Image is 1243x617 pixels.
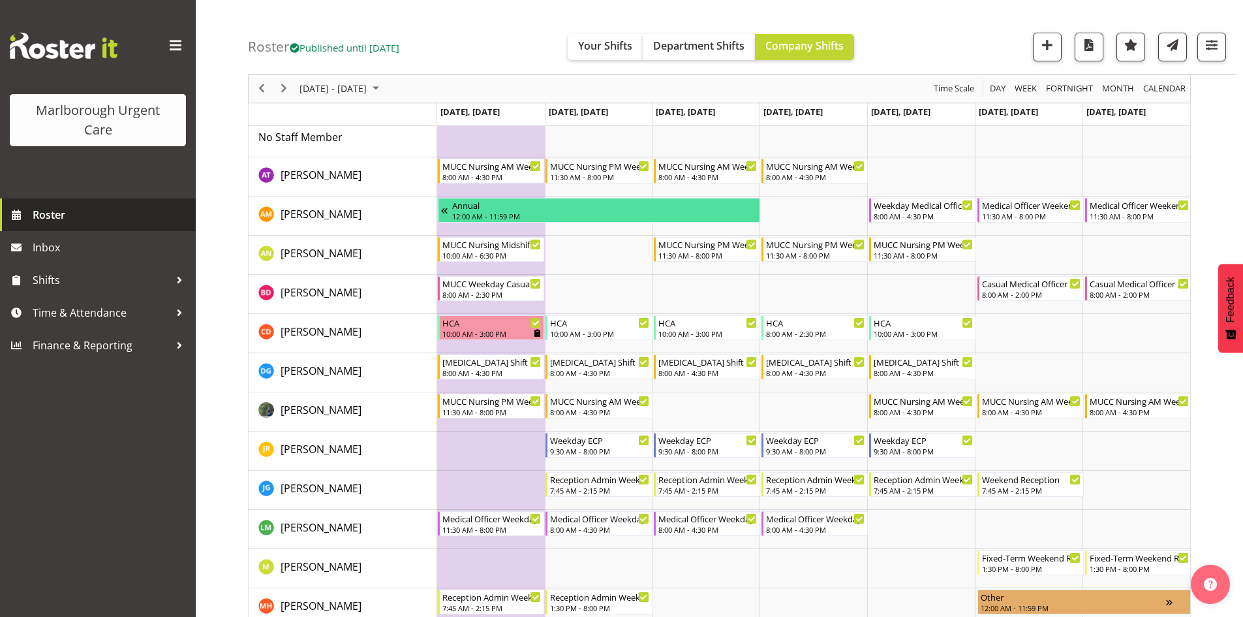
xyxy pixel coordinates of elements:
[442,238,541,251] div: MUCC Nursing Midshift
[1075,33,1103,61] button: Download a PDF of the roster according to the set date range.
[1090,394,1188,407] div: MUCC Nursing AM Weekends
[440,106,500,118] span: [DATE], [DATE]
[653,39,744,53] span: Department Shifts
[442,355,541,368] div: [MEDICAL_DATA] Shift
[578,39,632,53] span: Your Shifts
[545,159,652,183] div: Agnes Tyson"s event - MUCC Nursing PM Weekday Begin From Tuesday, October 28, 2025 at 11:30:00 AM...
[989,81,1007,97] span: Day
[766,250,865,261] div: 11:30 AM - 8:00 PM
[1013,81,1039,97] button: Timeline Week
[654,355,760,379] div: Deo Garingalao"s event - Haemodialysis Shift Begin From Wednesday, October 29, 2025 at 8:00:00 AM...
[452,198,757,212] div: Annual
[982,394,1081,407] div: MUCC Nursing AM Weekends
[438,237,544,262] div: Alysia Newman-Woods"s event - MUCC Nursing Midshift Begin From Monday, October 27, 2025 at 10:00:...
[281,324,361,340] a: [PERSON_NAME]
[766,238,865,251] div: MUCC Nursing PM Weekday
[550,316,649,329] div: HCA
[249,157,437,197] td: Agnes Tyson resource
[1045,81,1094,97] span: Fortnight
[281,402,361,418] a: [PERSON_NAME]
[281,168,361,182] span: [PERSON_NAME]
[981,603,1166,613] div: 12:00 AM - 11:59 PM
[281,246,361,261] span: [PERSON_NAME]
[658,446,757,456] div: 9:30 AM - 8:00 PM
[281,598,361,614] a: [PERSON_NAME]
[658,328,757,339] div: 10:00 AM - 3:00 PM
[438,590,544,614] div: Margret Hall"s event - Reception Admin Weekday AM Begin From Monday, October 27, 2025 at 7:45:00 ...
[550,328,649,339] div: 10:00 AM - 3:00 PM
[249,510,437,549] td: Luqman Mohd Jani resource
[977,394,1084,419] div: Gloria Varghese"s event - MUCC Nursing AM Weekends Begin From Saturday, November 1, 2025 at 8:00:...
[654,159,760,183] div: Agnes Tyson"s event - MUCC Nursing AM Weekday Begin From Wednesday, October 29, 2025 at 8:00:00 A...
[442,328,541,339] div: 10:00 AM - 3:00 PM
[550,512,649,525] div: Medical Officer Weekday
[1090,563,1188,574] div: 1:30 PM - 8:00 PM
[442,394,541,407] div: MUCC Nursing PM Weekday
[982,473,1081,486] div: Weekend Reception
[281,245,361,261] a: [PERSON_NAME]
[766,434,865,447] div: Weekday ECP
[10,33,117,59] img: Rosterit website logo
[761,159,868,183] div: Agnes Tyson"s event - MUCC Nursing AM Weekday Begin From Thursday, October 30, 2025 at 8:00:00 AM...
[438,394,544,419] div: Gloria Varghese"s event - MUCC Nursing PM Weekday Begin From Monday, October 27, 2025 at 11:30:00...
[977,472,1084,497] div: Josephine Godinez"s event - Weekend Reception Begin From Saturday, November 1, 2025 at 7:45:00 AM...
[977,550,1084,575] div: Margie Vuto"s event - Fixed-Term Weekend Reception Begin From Saturday, November 1, 2025 at 1:30:...
[1090,198,1188,212] div: Medical Officer Weekends
[281,481,361,496] a: [PERSON_NAME]
[1204,578,1217,591] img: help-xxl-2.png
[1033,33,1062,61] button: Add a new shift
[545,355,652,379] div: Deo Garingalao"s event - Haemodialysis Shift Begin From Tuesday, October 28, 2025 at 8:00:00 AM G...
[869,237,975,262] div: Alysia Newman-Woods"s event - MUCC Nursing PM Weekday Begin From Friday, October 31, 2025 at 11:3...
[258,130,343,144] span: No Staff Member
[874,434,972,447] div: Weekday ECP
[33,238,189,257] span: Inbox
[1085,198,1191,223] div: Alexandra Madigan"s event - Medical Officer Weekends Begin From Sunday, November 2, 2025 at 11:30...
[550,407,649,417] div: 8:00 AM - 4:30 PM
[442,316,541,329] div: HCA
[33,336,170,355] span: Finance & Reporting
[871,106,930,118] span: [DATE], [DATE]
[442,277,541,290] div: MUCC Weekday Casual Dr
[874,473,972,486] div: Reception Admin Weekday AM
[869,198,975,223] div: Alexandra Madigan"s event - Weekday Medical Officer Begin From Friday, October 31, 2025 at 8:00:0...
[766,473,865,486] div: Reception Admin Weekday AM
[249,275,437,314] td: Beata Danielek resource
[281,167,361,183] a: [PERSON_NAME]
[549,106,608,118] span: [DATE], [DATE]
[761,511,868,536] div: Luqman Mohd Jani"s event - Medical Officer Weekday Begin From Thursday, October 30, 2025 at 8:00:...
[765,39,844,53] span: Company Shifts
[981,590,1166,603] div: Other
[658,473,757,486] div: Reception Admin Weekday AM
[982,563,1081,574] div: 1:30 PM - 8:00 PM
[982,211,1081,221] div: 11:30 AM - 8:00 PM
[874,211,972,221] div: 8:00 AM - 4:30 PM
[658,485,757,496] div: 7:45 AM - 2:15 PM
[33,303,170,323] span: Time & Attendance
[658,368,757,378] div: 8:00 AM - 4:30 PM
[761,237,868,262] div: Alysia Newman-Woods"s event - MUCC Nursing PM Weekday Begin From Thursday, October 30, 2025 at 11...
[249,432,437,471] td: Jacinta Rangi resource
[1086,106,1146,118] span: [DATE], [DATE]
[658,172,757,182] div: 8:00 AM - 4:30 PM
[874,198,972,212] div: Weekday Medical Officer
[281,285,361,300] a: [PERSON_NAME]
[874,328,972,339] div: 10:00 AM - 3:00 PM
[438,511,544,536] div: Luqman Mohd Jani"s event - Medical Officer Weekday Begin From Monday, October 27, 2025 at 11:30:0...
[1141,81,1188,97] button: Month
[1090,551,1188,564] div: Fixed-Term Weekend Reception
[654,315,760,340] div: Cordelia Davies"s event - HCA Begin From Wednesday, October 29, 2025 at 10:00:00 AM GMT+13:00 End...
[281,559,361,575] a: [PERSON_NAME]
[979,106,1038,118] span: [DATE], [DATE]
[874,485,972,496] div: 7:45 AM - 2:15 PM
[550,485,649,496] div: 7:45 AM - 2:15 PM
[932,81,977,97] button: Time Scale
[251,75,273,103] div: previous period
[766,524,865,535] div: 8:00 AM - 4:30 PM
[550,446,649,456] div: 9:30 AM - 8:00 PM
[658,238,757,251] div: MUCC Nursing PM Weekday
[23,101,173,140] div: Marlborough Urgent Care
[1090,289,1188,300] div: 8:00 AM - 2:00 PM
[550,603,649,613] div: 1:30 PM - 8:00 PM
[249,353,437,392] td: Deo Garingalao resource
